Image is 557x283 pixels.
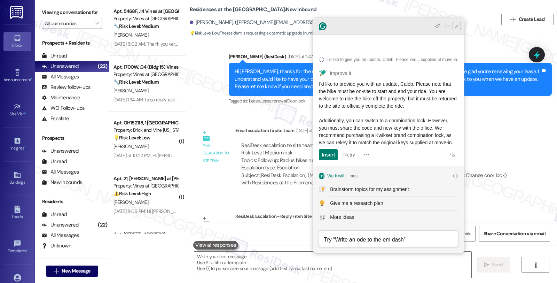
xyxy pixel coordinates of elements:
div: [PERSON_NAME]. ([PERSON_NAME][EMAIL_ADDRESS][PERSON_NAME][DOMAIN_NAME]) [190,19,393,26]
b: Residences at the [GEOGRAPHIC_DATA]: New Inbound [190,6,316,13]
div: Unread [42,158,67,165]
div: [DATE] 8:02 AM: Thank you very much [113,41,190,47]
strong: 💡 Risk Level: Low [190,30,219,36]
div: Email escalation to site team [235,127,520,137]
div: Property: Vines at [GEOGRAPHIC_DATA] [113,71,178,78]
div: ResiDesk escalation to site team -> Risk Level: Medium risk Topics: Follow up: Radius bikes need ... [241,142,514,172]
strong: 🔧 Risk Level: Medium [113,23,159,29]
div: (22) [96,220,109,230]
div: Unknown [42,242,71,250]
span: Lease renewal , [260,98,287,104]
span: • [27,247,28,252]
div: Unread [42,211,67,218]
i:  [484,262,489,268]
div: Apt. 21, [PERSON_NAME] at [PERSON_NAME] [113,175,178,182]
div: Property: Vines at [GEOGRAPHIC_DATA] [113,15,178,22]
div: Email escalation to site team [203,142,230,165]
div: Prospects + Residents [35,39,109,47]
a: Inbox [3,32,31,51]
div: Escalate [42,115,69,122]
div: Residents [35,198,109,205]
span: Lease , [249,98,260,104]
div: [PERSON_NAME] (ResiDesk) [229,53,552,63]
i:  [510,17,516,22]
span: • [31,76,32,81]
a: Leads [3,204,31,222]
div: [DATE] at 10:22 PM: Hi [PERSON_NAME]. I need some help. Are you available? [113,152,267,159]
strong: ⚠️ Risk Level: High [113,190,151,197]
div: Property: Vines at [GEOGRAPHIC_DATA] [113,182,178,190]
span: Share Conversation via email [484,230,546,237]
div: Prospects [35,135,109,142]
span: : The resident is requesting a cosmetic upgrade (number pad lock) during their lease renewal. Thi... [190,30,437,37]
div: Unread [42,52,67,60]
span: Create Lead [519,16,544,23]
div: (22) [96,61,109,72]
div: Hi [PERSON_NAME], thanks for the reminder! I'm still checking on the Promenade Petals bike radius... [235,68,541,90]
div: Review follow-ups [42,84,91,91]
i:  [54,268,59,274]
span: Get Conversation Link [423,230,471,237]
input: All communities [45,18,91,29]
a: Site Visit • [3,101,31,120]
div: All Messages [42,73,79,81]
div: Apt. 5468F, .14 Vines at [GEOGRAPHIC_DATA] [113,8,178,15]
img: ResiDesk Logo [10,6,24,19]
div: Unanswered [42,63,79,70]
a: Templates • [3,238,31,257]
span: [PERSON_NAME] [113,199,148,205]
button: New Message [46,266,98,277]
div: Apt. 1700W, .04 (Bldg 15) Vines at [GEOGRAPHIC_DATA] [113,63,178,71]
button: Share Conversation via email [479,226,550,242]
strong: 💡 Risk Level: Low [113,135,150,141]
a: Insights • [3,135,31,154]
div: Property: Brick and Vine [US_STATE] [113,127,178,134]
textarea: To enrich screen reader interactions, please activate Accessibility in Grammarly extension settings [194,252,471,278]
i:  [533,262,538,268]
div: [DATE] at 11:51 PM [295,127,327,134]
span: • [24,145,25,150]
span: • [25,110,26,115]
div: Subject: [ResiDesk Escalation] (Medium risk) - Action Needed (Follow up: Radius bikes need to sta... [241,172,514,187]
div: All Messages [42,168,79,176]
div: Tagged as: [229,96,552,106]
div: All Messages [42,232,79,239]
a: Buildings [3,169,31,188]
div: Apt. OH152118, 1 [GEOGRAPHIC_DATA] [113,119,178,127]
div: New Inbounds [42,179,82,186]
button: Create Lead [501,14,554,25]
div: Maintenance [42,94,80,101]
div: Unanswered [42,147,79,155]
span: Door lock [287,98,305,104]
div: [DATE] at 11:47 PM [286,53,320,60]
span: [PERSON_NAME] [113,143,148,150]
div: ResiDesk Escalation - Reply From Site Team [235,213,520,222]
button: Send [477,257,510,273]
label: Viewing conversations for [42,7,102,18]
span: [PERSON_NAME] [113,32,148,38]
div: Unanswered [42,221,79,229]
div: WO Follow-ups [42,105,85,112]
span: Send [492,261,503,268]
div: Apt. [STREET_ADDRESS] [113,231,178,238]
span: [PERSON_NAME] [113,87,148,94]
i:  [95,21,99,26]
strong: 🔧 Risk Level: Medium [113,79,159,85]
span: New Message [62,267,90,275]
